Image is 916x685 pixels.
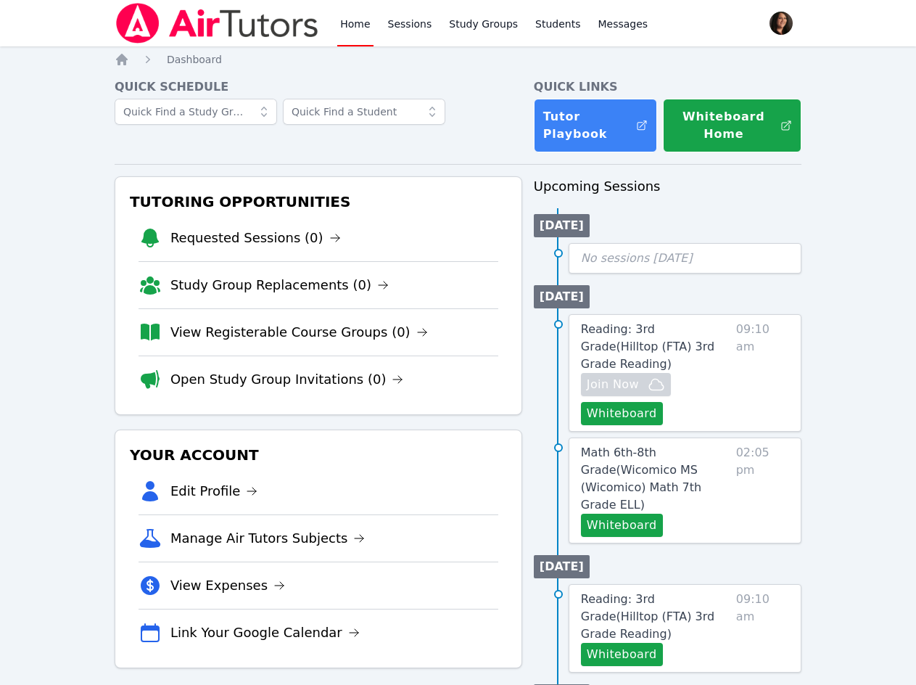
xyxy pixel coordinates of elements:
[170,528,366,549] a: Manage Air Tutors Subjects
[167,54,222,65] span: Dashboard
[167,52,222,67] a: Dashboard
[115,78,522,96] h4: Quick Schedule
[598,17,648,31] span: Messages
[736,444,789,537] span: 02:05 pm
[170,369,404,390] a: Open Study Group Invitations (0)
[581,592,714,641] span: Reading: 3rd Grade ( Hilltop (FTA) 3rd Grade Reading )
[587,376,639,393] span: Join Now
[663,99,801,152] button: Whiteboard Home
[534,285,590,308] li: [DATE]
[581,251,693,265] span: No sessions [DATE]
[534,78,801,96] h4: Quick Links
[581,446,701,512] span: Math 6th-8th Grade ( Wicomico MS (Wicomico) Math 7th Grade ELL )
[581,373,671,396] button: Join Now
[170,575,285,596] a: View Expenses
[581,444,730,514] a: Math 6th-8th Grade(Wicomico MS (Wicomico) Math 7th Grade ELL)
[170,322,428,342] a: View Registerable Course Groups (0)
[534,555,590,578] li: [DATE]
[170,275,389,295] a: Study Group Replacements (0)
[736,591,789,666] span: 09:10 am
[170,228,341,248] a: Requested Sessions (0)
[170,481,258,501] a: Edit Profile
[170,623,360,643] a: Link Your Google Calendar
[534,99,658,152] a: Tutor Playbook
[581,643,663,666] button: Whiteboard
[581,321,730,373] a: Reading: 3rd Grade(Hilltop (FTA) 3rd Grade Reading)
[581,514,663,537] button: Whiteboard
[534,176,801,197] h3: Upcoming Sessions
[534,214,590,237] li: [DATE]
[581,322,714,371] span: Reading: 3rd Grade ( Hilltop (FTA) 3rd Grade Reading )
[581,402,663,425] button: Whiteboard
[736,321,789,425] span: 09:10 am
[115,52,801,67] nav: Breadcrumb
[127,442,510,468] h3: Your Account
[115,99,277,125] input: Quick Find a Study Group
[115,3,320,44] img: Air Tutors
[283,99,445,125] input: Quick Find a Student
[581,591,730,643] a: Reading: 3rd Grade(Hilltop (FTA) 3rd Grade Reading)
[127,189,510,215] h3: Tutoring Opportunities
